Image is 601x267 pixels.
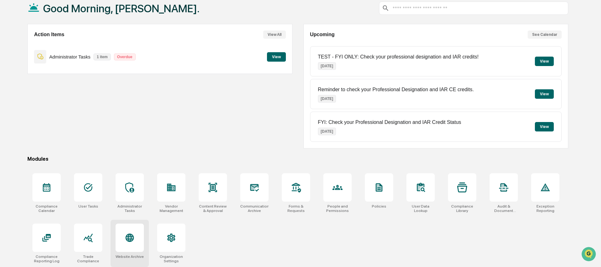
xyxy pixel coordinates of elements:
div: Forms & Requests [282,204,310,213]
div: Trade Compliance [74,254,102,263]
p: [DATE] [318,128,336,135]
div: Content Review & Approval [199,204,227,213]
div: Compliance Calendar [32,204,61,213]
p: 1 item [94,53,111,60]
div: Website Archive [116,254,144,259]
div: Compliance Reporting Log [32,254,61,263]
button: View All [263,31,286,39]
p: [DATE] [318,62,336,70]
div: Communications Archive [240,204,269,213]
div: Organization Settings [157,254,185,263]
a: these instructions [42,71,81,76]
span: [PERSON_NAME] [20,98,52,103]
img: Jack Rasmussen [6,84,16,94]
button: View [535,57,554,66]
div: Policies [372,204,386,209]
span: • [53,98,55,103]
button: Send [109,194,116,201]
div: Administrator Tasks [116,204,144,213]
div: If that is helpful to your process? [41,176,111,192]
h2: Upcoming [310,32,335,37]
div: Vendor Management [157,204,185,213]
h1: Good Morning, [PERSON_NAME]. [43,2,200,15]
span: 4 minutes ago [56,98,83,103]
p: Hi [PERSON_NAME]! Yes, we support MyRepChat through SMTP journaling. I can create a journaling ad... [23,39,106,92]
div: Modules [27,156,568,162]
div: Compliance Library [448,204,476,213]
button: View [267,52,286,62]
button: See Calendar [528,31,562,39]
div: User Data Lookup [406,204,435,213]
button: View [535,122,554,131]
iframe: Open customer support [581,246,598,263]
span: 6 minutes ago [88,24,115,29]
p: Reminder to check your Professional Designation and IAR CE credits. [318,87,474,92]
button: View [535,89,554,99]
p: TEST - FYI ONLY: Check your professional designation and IAR credits! [318,54,479,60]
p: [DATE] [318,95,336,103]
div: User Tasks [78,204,98,209]
h2: Action Items [34,32,64,37]
img: 1746055101610-c473b297-6a78-478c-a979-82029cc54cd1 [13,90,18,95]
button: back [6,5,14,13]
div: Oooh - from My Rep Chat there is some connection already established maybe because we have archiv... [41,115,111,168]
p: Overdue [114,53,136,60]
div: Exception Reporting [531,204,559,213]
div: Audit & Document Logs [490,204,518,213]
p: FYI: Check your Professional Designation and IAR Credit Status [318,120,461,125]
div: People and Permissions [323,204,352,213]
img: Go home [16,5,24,13]
p: Administrator Tasks [49,54,91,59]
a: View [267,53,286,59]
